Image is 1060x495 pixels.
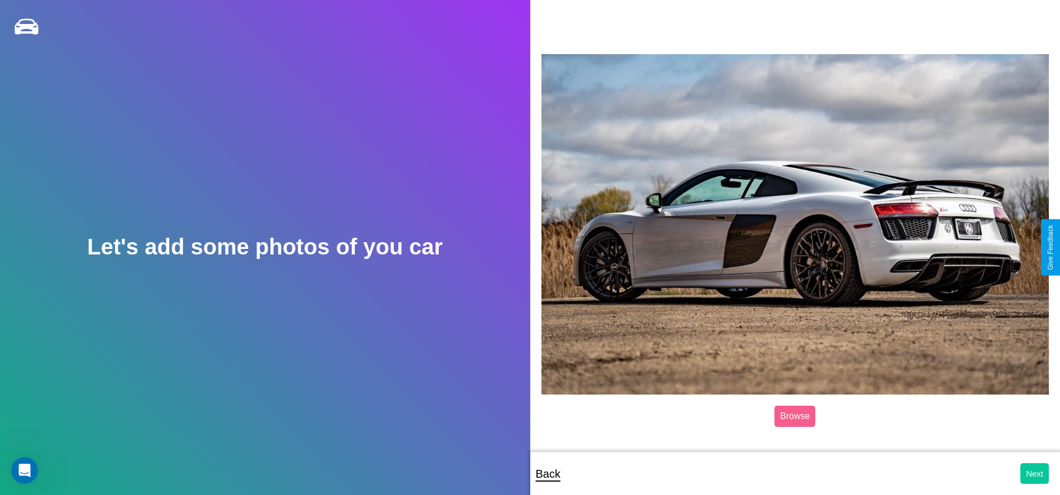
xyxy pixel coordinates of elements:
img: posted [541,54,1049,395]
iframe: Intercom live chat [11,457,38,484]
div: Give Feedback [1047,225,1054,270]
label: Browse [774,406,815,427]
button: Next [1020,463,1049,484]
h2: Let's add some photos of you car [87,234,443,259]
p: Back [536,464,560,484]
